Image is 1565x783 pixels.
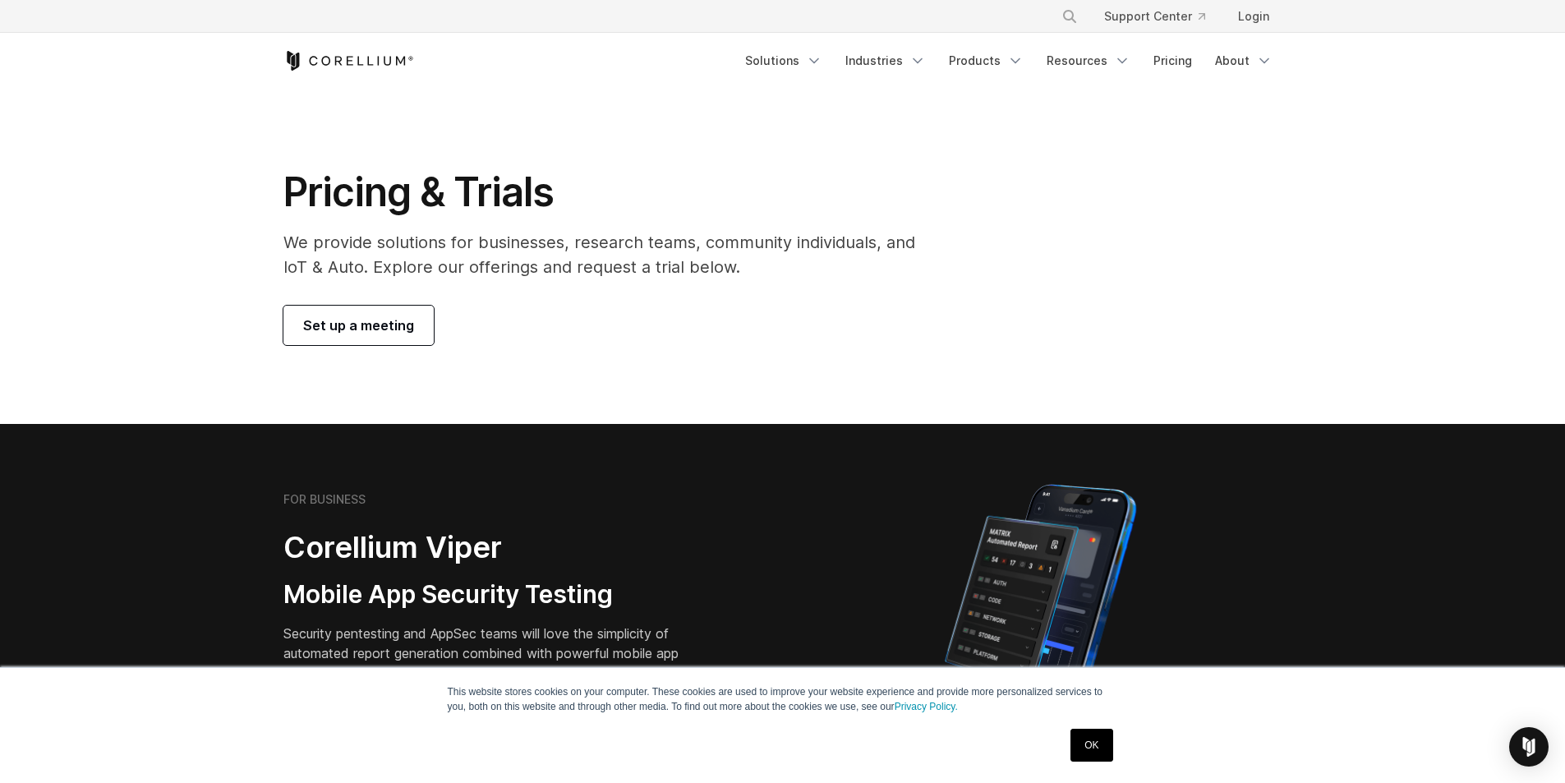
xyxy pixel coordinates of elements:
[1205,46,1282,76] a: About
[835,46,936,76] a: Industries
[1070,729,1112,762] a: OK
[283,168,938,217] h1: Pricing & Trials
[448,684,1118,714] p: This website stores cookies on your computer. These cookies are used to improve your website expe...
[735,46,1282,76] div: Navigation Menu
[303,316,414,335] span: Set up a meeting
[283,230,938,279] p: We provide solutions for businesses, research teams, community individuals, and IoT & Auto. Explo...
[283,306,434,345] a: Set up a meeting
[1055,2,1084,31] button: Search
[939,46,1033,76] a: Products
[895,701,958,712] a: Privacy Policy.
[1037,46,1140,76] a: Resources
[283,579,704,610] h3: Mobile App Security Testing
[283,529,704,566] h2: Corellium Viper
[1225,2,1282,31] a: Login
[735,46,832,76] a: Solutions
[1509,727,1549,767] div: Open Intercom Messenger
[1144,46,1202,76] a: Pricing
[1091,2,1218,31] a: Support Center
[283,624,704,683] p: Security pentesting and AppSec teams will love the simplicity of automated report generation comb...
[917,477,1164,764] img: Corellium MATRIX automated report on iPhone showing app vulnerability test results across securit...
[283,492,366,507] h6: FOR BUSINESS
[1042,2,1282,31] div: Navigation Menu
[283,51,414,71] a: Corellium Home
